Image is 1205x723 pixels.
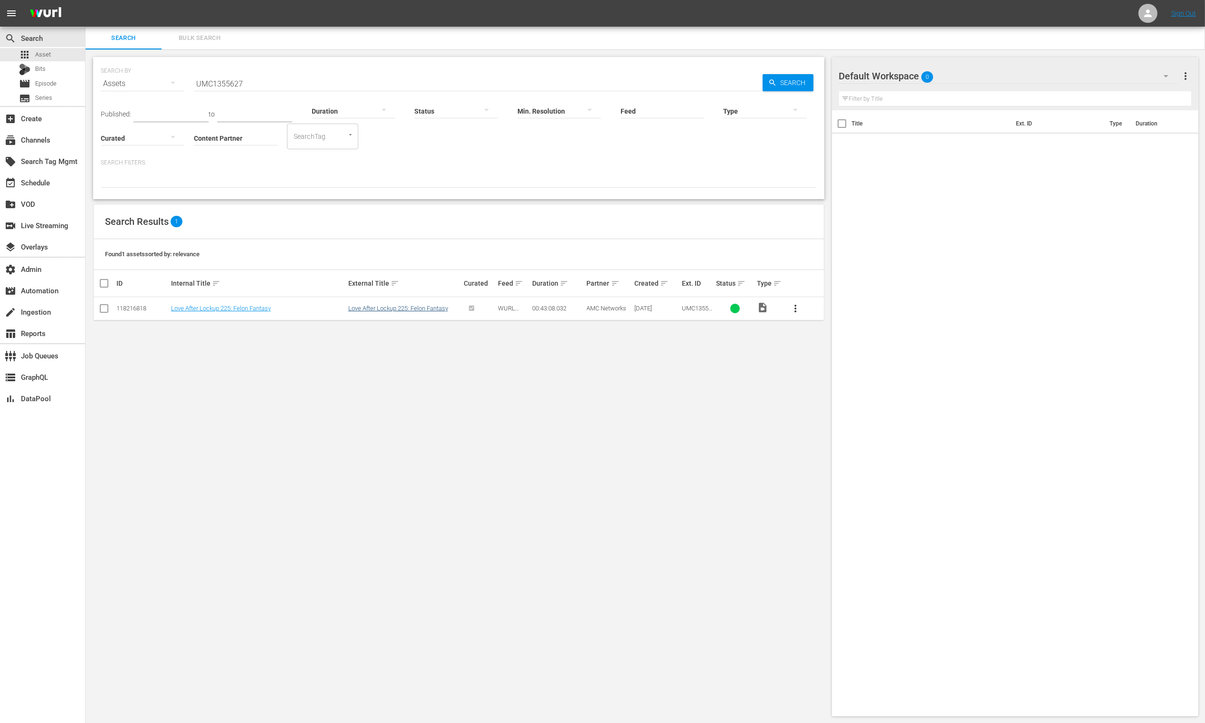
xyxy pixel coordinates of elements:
span: Bulk Search [167,33,232,44]
span: UMC1355627 [682,305,712,319]
span: Asset [19,49,30,60]
span: Series [19,93,30,104]
span: VOD [5,199,16,210]
span: Bits [35,64,46,74]
span: Episode [35,79,57,88]
p: Search Filters: [101,159,817,167]
div: [DATE] [634,305,679,312]
th: Type [1104,110,1130,137]
div: Created [634,278,679,289]
span: sort [773,279,782,288]
span: DataPool [5,393,16,405]
div: Bits [19,64,30,75]
div: ID [116,280,168,287]
span: Asset [35,50,51,59]
span: sort [611,279,620,288]
button: Search [763,74,813,91]
button: more_vert [784,297,807,320]
span: sort [560,279,568,288]
span: Episode [19,78,30,89]
span: Search [5,33,16,44]
span: AMC Networks [587,305,627,312]
span: 1 [171,216,182,227]
span: Published: [101,110,131,118]
span: Overlays [5,241,16,253]
span: Search [91,33,156,44]
span: Job Queues [5,350,16,362]
th: Ext. ID [1010,110,1104,137]
span: 0 [921,67,933,87]
span: GraphQL [5,372,16,383]
span: Admin [5,264,16,275]
span: Search [777,74,813,91]
span: Create [5,113,16,125]
span: Ingestion [5,307,16,318]
div: 00:43:08.032 [532,305,584,312]
button: Open [346,130,355,139]
span: menu [6,8,17,19]
div: Assets [101,70,184,97]
div: Status [716,278,754,289]
span: Live Streaming [5,220,16,231]
div: Duration [532,278,584,289]
span: WURL Feed [498,305,519,319]
span: Channels [5,135,16,146]
span: Automation [5,285,16,297]
a: Love After Lockup 225: Felon Fantasy [348,305,448,312]
span: sort [391,279,399,288]
span: sort [212,279,220,288]
span: Video [757,302,768,313]
span: sort [737,279,746,288]
span: Series [35,93,52,103]
div: Feed [498,278,529,289]
div: Default Workspace [839,63,1177,89]
div: Type [757,278,781,289]
div: Curated [464,280,495,287]
span: more_vert [790,303,801,314]
button: more_vert [1180,65,1191,87]
div: Partner [587,278,631,289]
span: Schedule [5,177,16,189]
span: Found 1 assets sorted by: relevance [105,251,200,258]
div: Ext. ID [682,280,713,287]
span: Search Tag Mgmt [5,156,16,167]
th: Duration [1130,110,1187,137]
div: 118216818 [116,305,168,312]
div: Internal Title [171,278,345,289]
a: Sign Out [1171,10,1196,17]
img: ans4CAIJ8jUAAAAAAAAAAAAAAAAAAAAAAAAgQb4GAAAAAAAAAAAAAAAAAAAAAAAAJMjXAAAAAAAAAAAAAAAAAAAAAAAAgAT5G... [23,2,68,25]
span: sort [660,279,669,288]
div: External Title [348,278,461,289]
span: more_vert [1180,70,1191,82]
span: Search Results [105,216,169,227]
span: Reports [5,328,16,339]
a: Love After Lockup 225: Felon Fantasy [171,305,271,312]
span: to [209,110,215,118]
span: sort [515,279,523,288]
th: Title [852,110,1011,137]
